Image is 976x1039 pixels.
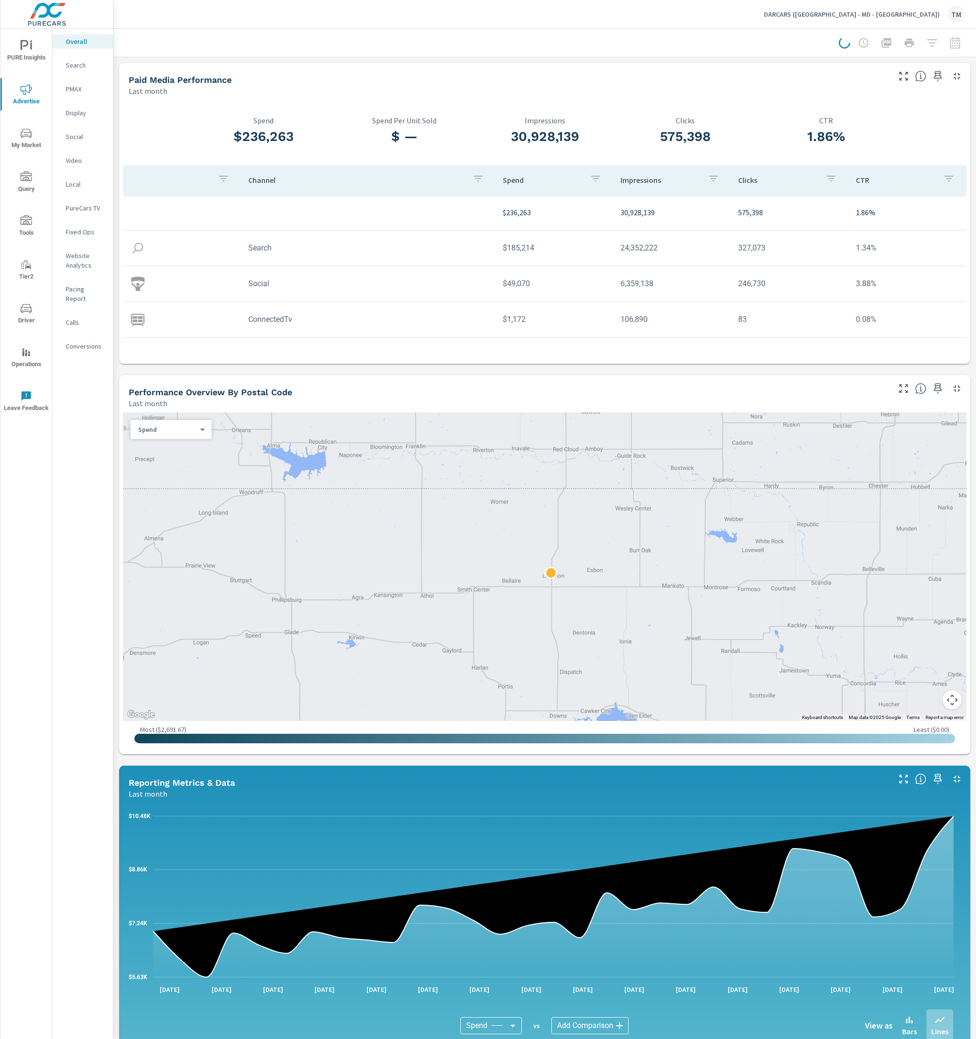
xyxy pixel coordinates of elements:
p: Search [66,60,105,70]
span: Tools [3,215,49,239]
p: [DATE] [411,985,445,994]
p: CTR [856,175,935,185]
p: $236,263 [503,207,605,218]
p: Display [66,108,105,118]
span: Save this to your personalized report [930,69,945,84]
button: Minimize Widget [949,771,965,787]
p: Clicks [615,116,756,125]
span: Save this to your personalized report [930,381,945,396]
p: Spend [503,175,582,185]
p: [DATE] [515,985,548,994]
div: Conversions [52,339,113,353]
img: Google [125,709,157,721]
p: Spend Per Unit Sold [334,116,475,125]
span: Tier2 [3,259,49,282]
td: 83 [731,307,848,331]
p: [DATE] [205,985,238,994]
p: Most ( $2,691.67 ) [140,725,186,734]
p: [DATE] [927,985,961,994]
a: Open this area in Google Maps (opens a new window) [125,709,157,721]
div: Spend [460,1017,522,1034]
text: $5.63K [129,974,147,980]
div: Social [52,130,113,144]
td: 0.08% [848,307,966,331]
h3: 1.86% [756,129,896,145]
p: 575,398 [738,207,841,218]
span: Spend [466,1021,488,1030]
td: $1,172 [495,307,613,331]
span: Add Comparison [557,1021,613,1030]
p: [DATE] [463,985,496,994]
p: Bars [902,1026,917,1037]
span: PURE Insights [3,40,49,63]
p: [DATE] [360,985,393,994]
h6: View as [865,1021,893,1030]
div: Add Comparison [551,1017,629,1034]
div: PureCars TV [52,201,113,215]
td: $185,214 [495,236,613,260]
h3: 575,398 [615,129,756,145]
text: $8.86K [129,866,147,873]
span: Map data ©2025 Google [849,715,901,720]
p: Overall [66,37,105,46]
p: [DATE] [308,985,341,994]
td: 3.88% [848,271,966,296]
h3: $236,263 [193,129,334,145]
div: Pacing Report [52,282,113,306]
div: Spend [131,425,204,434]
div: PMAX [52,82,113,96]
p: PMAX [66,84,105,94]
button: Make Fullscreen [896,771,911,787]
p: [DATE] [153,985,186,994]
p: Least ( $0.00 ) [914,725,949,734]
h3: 30,928,139 [475,129,615,145]
button: Minimize Widget [949,69,965,84]
text: $7.24K [129,920,147,927]
text: $10.48K [129,813,151,819]
span: Leave Feedback [3,390,49,414]
span: Advertise [3,84,49,107]
div: Local [52,177,113,191]
p: Last month [129,398,167,409]
td: 327,073 [731,236,848,260]
span: Driver [3,303,49,326]
p: Conversions [66,341,105,351]
td: $49,070 [495,271,613,296]
a: Report a map error [925,715,964,720]
a: Terms (opens in new tab) [906,715,920,720]
p: [DATE] [669,985,702,994]
div: Website Analytics [52,249,113,272]
div: Video [52,153,113,168]
h5: Performance Overview By Postal Code [129,387,292,397]
img: icon-search.svg [131,241,145,255]
td: 77,945 [613,343,731,367]
p: Local [66,180,105,189]
p: Impressions [620,175,700,185]
p: Impressions [475,116,615,125]
p: Video [66,156,105,165]
td: 24,352,222 [613,236,731,260]
td: 1.88% [848,343,966,367]
span: Operations [3,347,49,370]
p: vs [522,1021,551,1030]
p: Lines [931,1026,948,1037]
h3: $ — [334,129,475,145]
td: $637 [495,343,613,367]
td: 6,359,138 [613,271,731,296]
td: ConnectedTv [241,307,495,331]
p: Social [66,132,105,141]
button: Map camera controls [943,690,962,709]
p: Clicks [738,175,818,185]
span: Save this to your personalized report [930,771,945,787]
p: [DATE] [256,985,290,994]
span: Understand performance data by postal code. Individual postal codes can be selected and expanded ... [915,383,926,394]
td: Social [241,271,495,296]
td: 106,890 [613,307,731,331]
div: Display [52,106,113,120]
td: 1.34% [848,236,966,260]
td: Search [241,236,495,260]
img: icon-social.svg [131,277,145,291]
p: DARCARS ([GEOGRAPHIC_DATA] - MD - [GEOGRAPHIC_DATA]) [764,10,940,19]
p: CTR [756,116,896,125]
td: 246,730 [731,271,848,296]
